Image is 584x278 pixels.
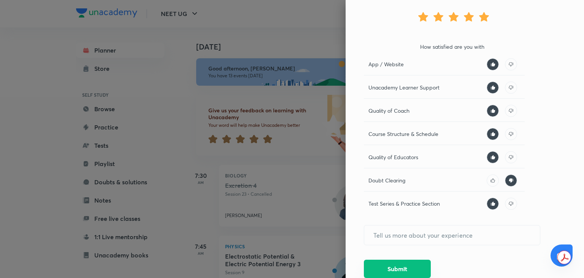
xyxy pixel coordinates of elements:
[368,200,440,208] p: Test Series & Practice Section
[364,43,540,51] p: How satisfied are you with
[368,60,404,68] p: App / Website
[368,83,440,91] p: Unacademy Learner Support
[368,107,409,115] p: Quality of Coach
[364,260,431,278] button: Submit
[368,176,405,184] p: Doubt Clearing
[368,130,438,138] p: Course Structure & Schedule
[368,153,418,161] p: Quality of Educators
[364,225,540,245] input: Tell us more about your experience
